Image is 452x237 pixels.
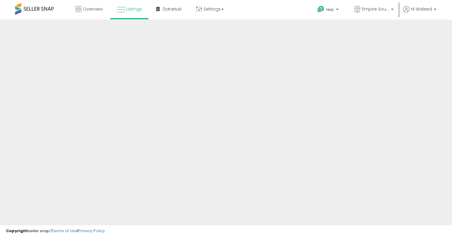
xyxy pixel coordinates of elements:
[126,6,142,12] span: Listings
[313,1,345,20] a: Help
[78,228,105,234] a: Privacy Policy
[362,6,389,12] span: Empire Source
[6,228,105,234] div: seller snap | |
[326,7,334,12] span: Help
[317,5,325,13] i: Get Help
[403,6,436,20] a: Hi Waleed
[52,228,77,234] a: Terms of Use
[6,228,28,234] strong: Copyright
[83,6,103,12] span: Overview
[163,6,182,12] span: DataHub
[411,6,432,12] span: Hi Waleed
